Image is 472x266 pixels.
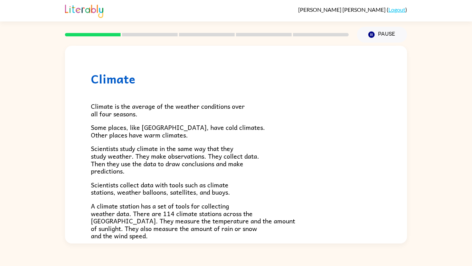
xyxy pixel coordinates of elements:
span: Scientists collect data with tools such as climate stations, weather balloons, satellites, and bu... [91,180,230,197]
span: Scientists study climate in the same way that they study weather. They make observations. They co... [91,143,259,176]
button: Pause [357,27,407,43]
a: Logout [388,6,405,13]
div: ( ) [298,6,407,13]
h1: Climate [91,72,381,86]
span: Some places, like [GEOGRAPHIC_DATA], have cold climates. Other places have warm climates. [91,122,265,140]
span: A climate station has a set of tools for collecting weather data. There are 114 climate stations ... [91,201,295,241]
img: Literably [65,3,103,18]
span: [PERSON_NAME] [PERSON_NAME] [298,6,387,13]
span: Climate is the average of the weather conditions over all four seasons. [91,101,245,119]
